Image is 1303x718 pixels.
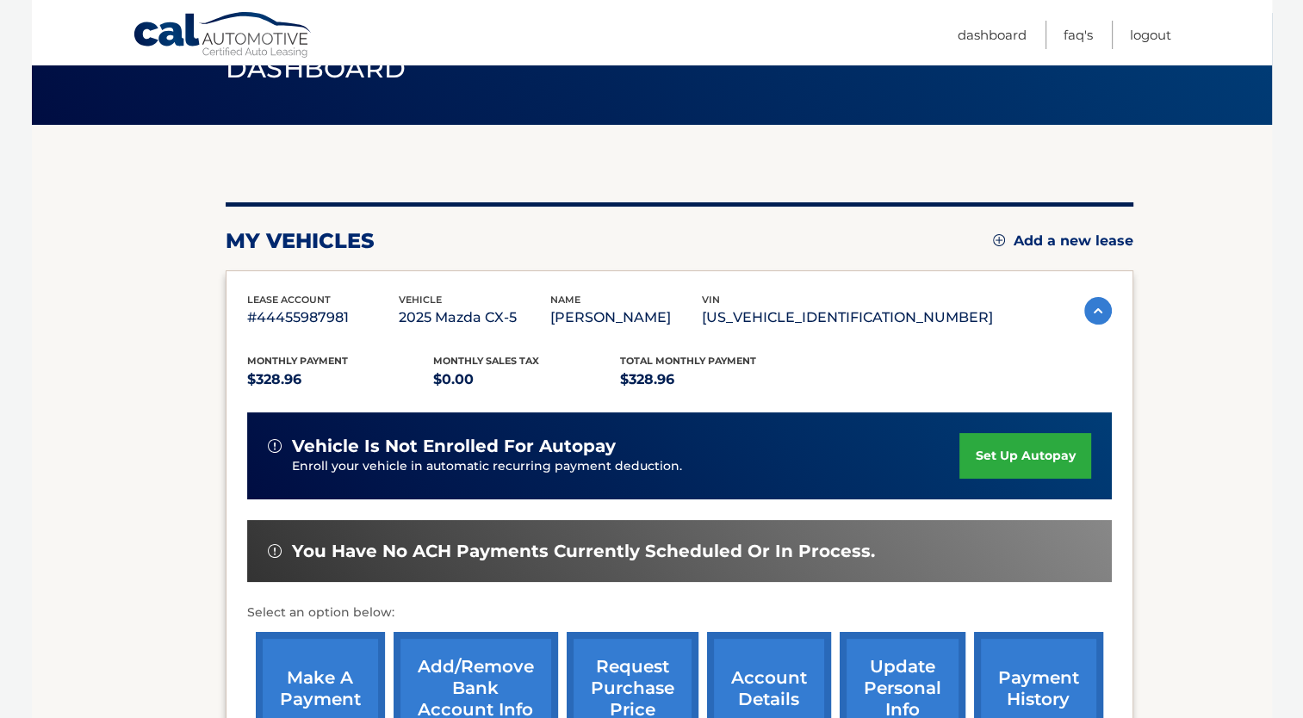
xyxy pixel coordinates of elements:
p: [PERSON_NAME] [550,306,702,330]
img: add.svg [993,234,1005,246]
p: #44455987981 [247,306,399,330]
span: Total Monthly Payment [620,355,756,367]
span: You have no ACH payments currently scheduled or in process. [292,541,875,562]
p: $0.00 [433,368,620,392]
img: accordion-active.svg [1084,297,1112,325]
a: Logout [1130,21,1171,49]
a: Dashboard [958,21,1027,49]
p: $328.96 [620,368,807,392]
a: Cal Automotive [133,11,313,61]
a: Add a new lease [993,232,1133,250]
p: Select an option below: [247,603,1112,623]
h2: my vehicles [226,228,375,254]
img: alert-white.svg [268,544,282,558]
img: alert-white.svg [268,439,282,453]
a: set up autopay [959,433,1090,479]
p: [US_VEHICLE_IDENTIFICATION_NUMBER] [702,306,993,330]
span: Monthly sales Tax [433,355,539,367]
span: vehicle [399,294,442,306]
span: vin [702,294,720,306]
span: lease account [247,294,331,306]
p: $328.96 [247,368,434,392]
span: vehicle is not enrolled for autopay [292,436,616,457]
span: name [550,294,580,306]
span: Dashboard [226,53,406,84]
p: 2025 Mazda CX-5 [399,306,550,330]
p: Enroll your vehicle in automatic recurring payment deduction. [292,457,960,476]
a: FAQ's [1064,21,1093,49]
span: Monthly Payment [247,355,348,367]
